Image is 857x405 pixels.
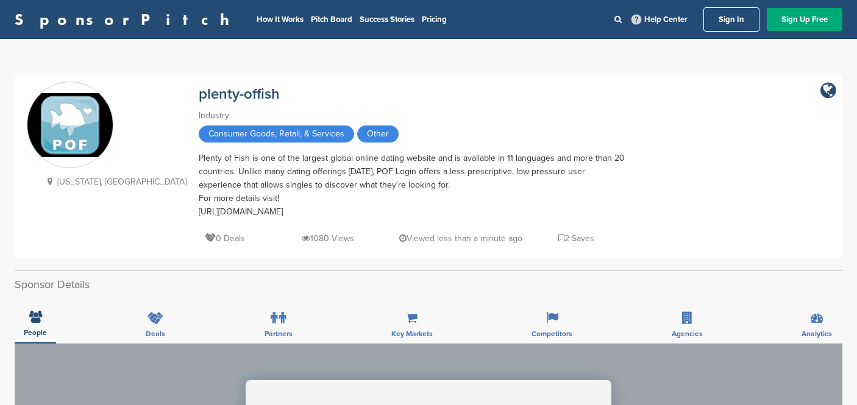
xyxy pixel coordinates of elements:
[360,15,414,24] a: Success Stories
[205,231,245,246] p: 0 Deals
[302,231,354,246] p: 1080 Views
[532,330,572,337] span: Competitors
[199,152,625,219] div: Plenty of Fish is one of the largest global online dating website and is available in 11 language...
[703,7,759,32] a: Sign In
[199,85,280,103] a: plenty-offish
[311,15,352,24] a: Pitch Board
[42,174,187,189] p: [US_STATE], [GEOGRAPHIC_DATA]
[391,330,433,337] span: Key Markets
[257,15,304,24] a: How It Works
[558,231,594,246] p: 2 Saves
[672,330,703,337] span: Agencies
[820,82,836,100] a: company link
[399,231,522,246] p: Viewed less than a minute ago
[199,109,625,122] div: Industry
[265,330,293,337] span: Partners
[422,15,447,24] a: Pricing
[357,125,399,143] span: Other
[24,329,47,336] span: People
[146,330,165,337] span: Deals
[629,12,690,27] a: Help Center
[767,8,842,31] a: Sign Up Free
[199,125,354,143] span: Consumer Goods, Retail, & Services
[15,12,237,27] a: SponsorPitch
[27,93,113,157] img: Sponsorpitch & plenty-offish
[15,276,842,293] h2: Sponsor Details
[802,330,832,337] span: Analytics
